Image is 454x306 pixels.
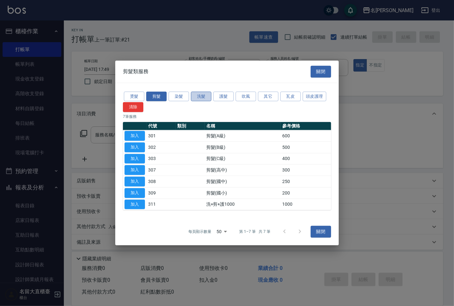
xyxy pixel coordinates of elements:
p: 第 1–7 筆 共 7 筆 [239,229,270,234]
button: 加入 [125,188,145,198]
button: 關閉 [311,66,331,78]
td: 剪髮(B級) [205,142,281,153]
td: 500 [281,142,331,153]
td: 308 [147,176,176,187]
td: 307 [147,164,176,176]
button: 吹風 [236,91,256,101]
td: 302 [147,142,176,153]
td: 剪髮(國小) [205,187,281,199]
div: 50 [214,223,229,240]
td: 200 [281,187,331,199]
td: 1000 [281,199,331,210]
td: 600 [281,130,331,142]
button: 頭皮護理 [303,91,326,101]
td: 剪髮(C級) [205,153,281,164]
td: 303 [147,153,176,164]
button: 加入 [125,199,145,209]
th: 代號 [147,122,176,130]
p: 7 筆服務 [123,114,331,119]
button: 剪髮 [146,91,167,101]
button: 洗髮 [191,91,211,101]
button: 關閉 [311,226,331,238]
td: 剪髮(國中) [205,176,281,187]
td: 311 [147,199,176,210]
button: 清除 [123,102,143,112]
th: 名稱 [205,122,281,130]
td: 400 [281,153,331,164]
td: 250 [281,176,331,187]
td: 300 [281,164,331,176]
button: 燙髮 [124,91,144,101]
span: 剪髮類服務 [123,68,148,75]
p: 每頁顯示數量 [188,229,211,234]
button: 其它 [258,91,278,101]
button: 瓦皮 [280,91,301,101]
th: 參考價格 [281,122,331,130]
td: 301 [147,130,176,142]
th: 類別 [176,122,205,130]
button: 加入 [125,142,145,152]
td: 洗+剪+護1000 [205,199,281,210]
button: 加入 [125,154,145,164]
td: 剪髮(高中) [205,164,281,176]
td: 309 [147,187,176,199]
button: 護髮 [213,91,234,101]
button: 加入 [125,165,145,175]
button: 加入 [125,131,145,141]
td: 剪髮(A級) [205,130,281,142]
button: 染髮 [169,91,189,101]
button: 加入 [125,177,145,187]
